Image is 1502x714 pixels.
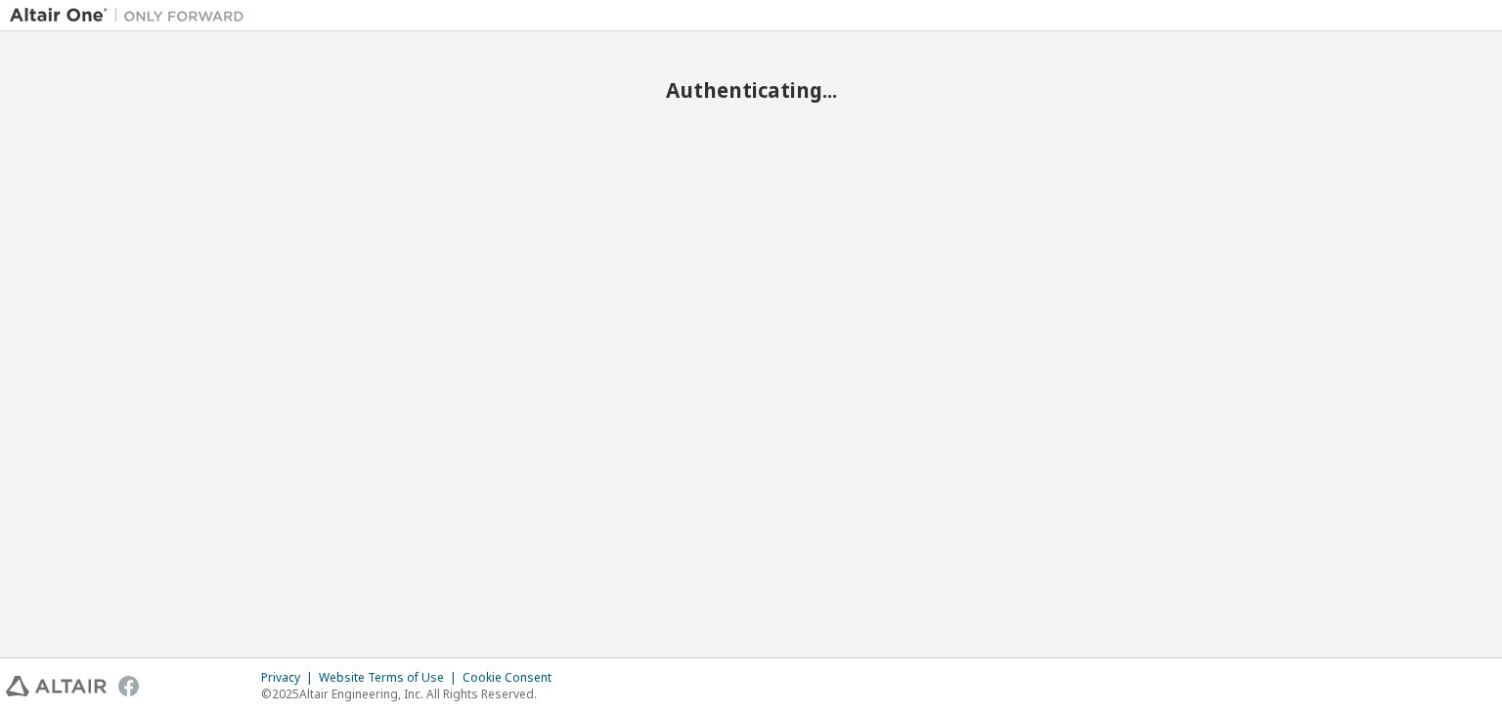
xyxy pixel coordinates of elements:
h2: Authenticating... [10,77,1492,103]
p: © 2025 Altair Engineering, Inc. All Rights Reserved. [261,686,563,702]
div: Website Terms of Use [319,670,463,686]
img: altair_logo.svg [6,676,107,696]
div: Cookie Consent [463,670,563,686]
div: Privacy [261,670,319,686]
img: Altair One [10,6,254,25]
img: facebook.svg [118,676,139,696]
